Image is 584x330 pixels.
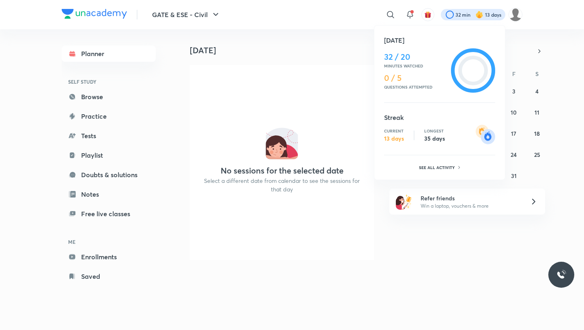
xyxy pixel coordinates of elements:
h5: [DATE] [384,35,495,45]
p: 35 days [424,135,445,142]
p: 13 days [384,135,404,142]
p: See all activity [419,165,457,170]
p: Current [384,128,404,133]
p: Questions attempted [384,85,448,89]
img: streak [476,125,495,144]
p: Minutes watched [384,63,448,68]
h5: Streak [384,113,495,122]
h4: 32 / 20 [384,52,448,62]
p: Longest [424,128,445,133]
h4: 0 / 5 [384,73,448,83]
